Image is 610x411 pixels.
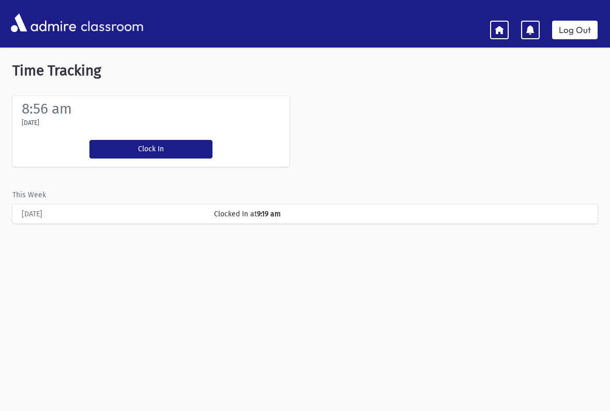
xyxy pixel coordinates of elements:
label: 8:56 am [22,100,72,117]
img: AdmirePro [8,11,79,35]
b: 9:19 am [257,210,281,218]
a: Log Out [552,21,598,39]
div: [DATE] [17,209,209,219]
label: This Week [12,189,46,200]
button: Clock In [89,140,212,159]
div: Clocked In at [209,209,593,219]
span: classroom [79,9,144,37]
label: [DATE] [22,118,39,128]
